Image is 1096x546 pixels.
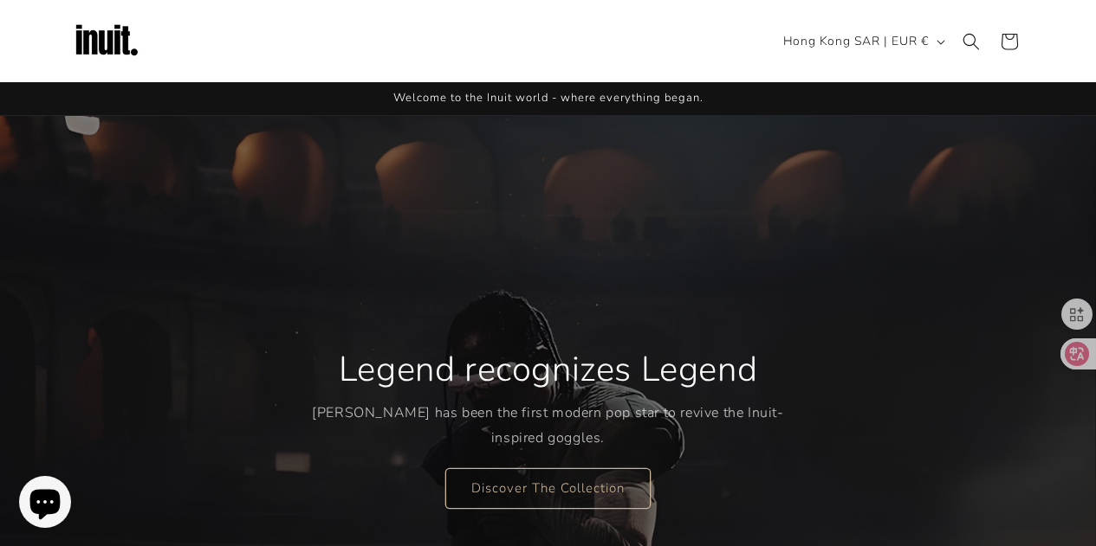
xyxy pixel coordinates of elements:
summary: Search [952,22,990,61]
button: Hong Kong SAR | EUR € [773,25,952,58]
h2: Legend recognizes Legend [339,347,757,392]
img: Inuit Logo [72,7,141,76]
p: [PERSON_NAME] has been the first modern pop star to revive the Inuit-inspired goggles. [312,401,784,451]
span: Hong Kong SAR | EUR € [783,32,929,50]
inbox-online-store-chat: Shopify online store chat [14,476,76,532]
div: Announcement [72,82,1025,115]
span: Welcome to the Inuit world - where everything began. [393,90,704,106]
a: Discover The Collection [445,467,651,508]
